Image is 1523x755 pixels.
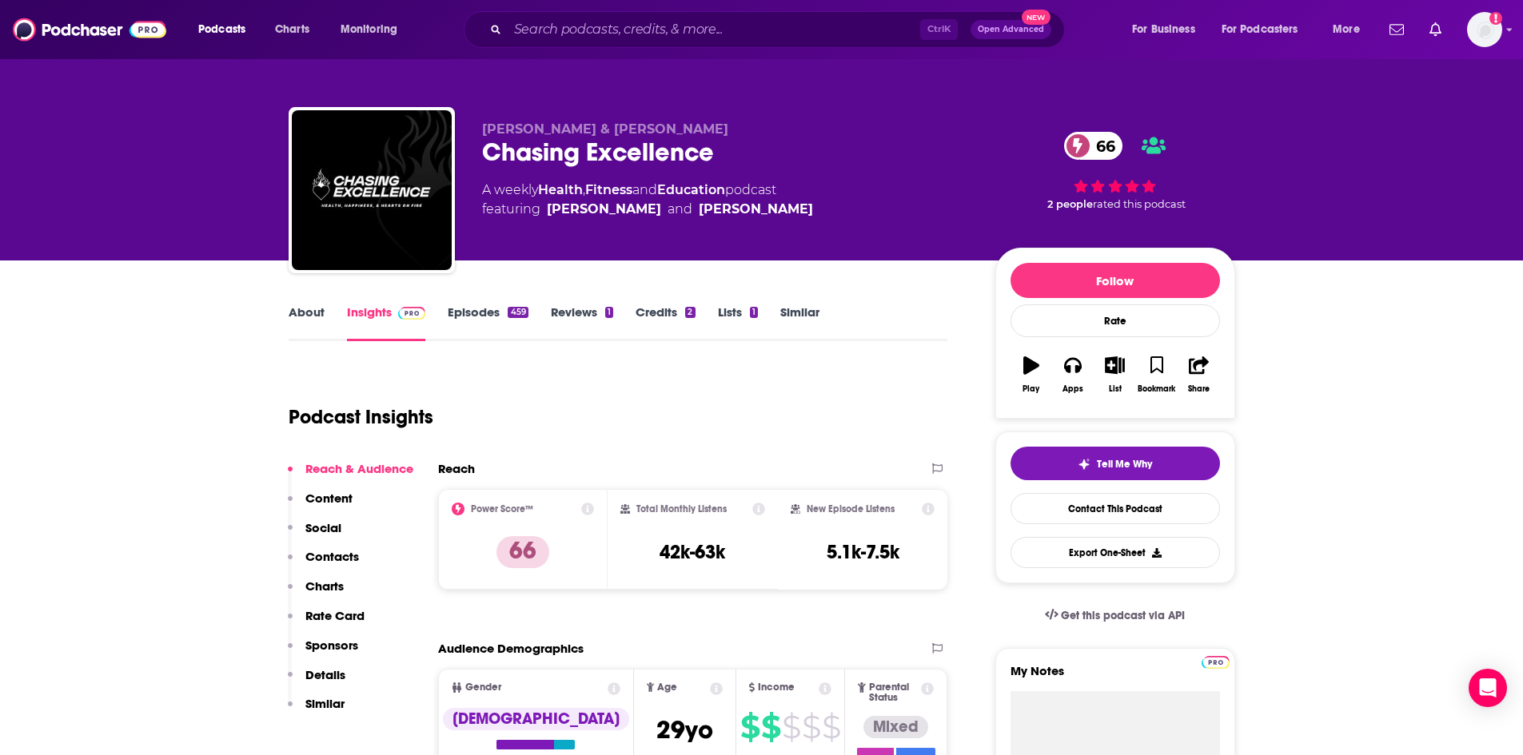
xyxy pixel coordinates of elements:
a: Health [538,182,583,197]
a: Ben Bergeron [547,200,661,219]
a: Contact This Podcast [1011,493,1220,524]
span: [PERSON_NAME] & [PERSON_NAME] [482,121,728,137]
button: Charts [288,578,344,608]
a: Reviews1 [551,304,613,341]
img: Podchaser Pro [1202,656,1230,669]
a: 66 [1064,132,1123,160]
a: Education [657,182,725,197]
a: Show notifications dropdown [1423,16,1448,43]
button: Sponsors [288,638,358,667]
span: Age [657,682,677,693]
a: About [289,304,325,341]
img: Chasing Excellence [292,110,452,270]
h2: Total Monthly Listens [636,503,727,515]
a: Episodes459 [448,304,528,341]
button: tell me why sparkleTell Me Why [1011,447,1220,480]
span: and [632,182,657,197]
span: $ [802,714,820,740]
button: Follow [1011,263,1220,298]
a: Lists1 [718,304,758,341]
p: Contacts [305,549,359,564]
a: Patrick Cummings [699,200,813,219]
p: Charts [305,578,344,594]
h3: 5.1k-7.5k [827,540,899,564]
h1: Podcast Insights [289,405,433,429]
button: open menu [187,17,266,42]
p: Social [305,520,341,535]
a: Similar [780,304,819,341]
div: 459 [508,307,528,318]
p: Details [305,667,345,682]
div: Search podcasts, credits, & more... [479,11,1080,48]
a: Get this podcast via API [1032,596,1198,635]
div: 1 [750,307,758,318]
span: Gender [465,682,501,693]
span: 66 [1080,132,1123,160]
div: Rate [1011,304,1220,337]
h2: Reach [438,461,475,476]
p: Reach & Audience [305,461,413,476]
div: 1 [605,307,613,318]
div: Bookmark [1138,384,1175,394]
button: Social [288,520,341,550]
span: $ [740,714,760,740]
input: Search podcasts, credits, & more... [508,17,920,42]
button: Reach & Audience [288,461,413,491]
a: Charts [265,17,319,42]
span: rated this podcast [1093,198,1186,210]
span: Income [758,682,795,693]
button: Details [288,667,345,697]
img: Podchaser Pro [398,307,426,320]
span: Logged in as megcassidy [1467,12,1502,47]
p: Similar [305,696,345,711]
a: Fitness [585,182,632,197]
button: Play [1011,346,1052,403]
span: $ [761,714,780,740]
span: Charts [275,18,309,41]
button: Content [288,491,353,520]
img: Podchaser - Follow, Share and Rate Podcasts [13,14,166,45]
div: Play [1023,384,1039,394]
a: Pro website [1202,654,1230,669]
span: featuring [482,200,813,219]
span: , [583,182,585,197]
button: Similar [288,696,345,725]
h3: 42k-63k [660,540,725,564]
div: 66 2 peoplerated this podcast [995,121,1235,221]
button: Open AdvancedNew [971,20,1051,39]
div: List [1109,384,1122,394]
p: Rate Card [305,608,365,623]
a: Show notifications dropdown [1383,16,1410,43]
button: Bookmark [1136,346,1178,403]
div: Open Intercom Messenger [1469,669,1507,707]
span: Ctrl K [920,19,958,40]
span: Open Advanced [978,26,1044,34]
div: 2 [685,307,695,318]
p: Sponsors [305,638,358,653]
button: Export One-Sheet [1011,537,1220,568]
span: $ [822,714,840,740]
p: Content [305,491,353,506]
label: My Notes [1011,663,1220,691]
div: Mixed [863,716,928,738]
span: $ [782,714,800,740]
span: Monitoring [341,18,397,41]
span: For Podcasters [1222,18,1298,41]
div: A weekly podcast [482,181,813,219]
span: Parental Status [869,682,919,703]
p: 66 [496,536,549,568]
span: Tell Me Why [1097,458,1152,471]
img: User Profile [1467,12,1502,47]
button: open menu [329,17,418,42]
h2: New Episode Listens [807,503,895,515]
button: Contacts [288,549,359,578]
button: Rate Card [288,608,365,638]
button: Show profile menu [1467,12,1502,47]
h2: Audience Demographics [438,641,584,656]
div: [DEMOGRAPHIC_DATA] [443,708,629,730]
svg: Add a profile image [1489,12,1502,25]
button: Share [1178,346,1219,403]
div: Share [1188,384,1210,394]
